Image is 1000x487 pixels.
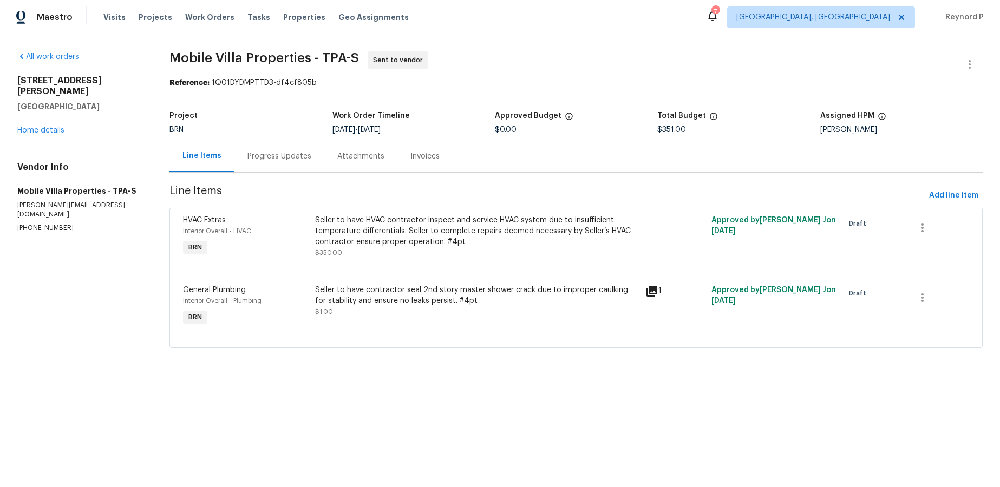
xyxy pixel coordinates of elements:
div: Seller to have HVAC contractor inspect and service HVAC system due to insufficient temperature di... [315,215,639,247]
button: Add line item [925,186,983,206]
span: [DATE] [711,227,736,235]
span: [GEOGRAPHIC_DATA], [GEOGRAPHIC_DATA] [736,12,890,23]
span: [DATE] [711,297,736,305]
b: Reference: [169,79,210,87]
h4: Vendor Info [17,162,143,173]
span: The hpm assigned to this work order. [878,112,886,126]
span: $1.00 [315,308,333,315]
span: Projects [139,12,172,23]
span: Interior Overall - HVAC [183,228,251,234]
span: $351.00 [657,126,686,134]
div: [PERSON_NAME] [820,126,983,134]
span: Reynord P [941,12,984,23]
span: The total cost of line items that have been approved by both Opendoor and the Trade Partner. This... [565,112,573,126]
a: Home details [17,127,64,134]
p: [PERSON_NAME][EMAIL_ADDRESS][DOMAIN_NAME] [17,201,143,219]
h5: Assigned HPM [820,112,874,120]
span: Geo Assignments [338,12,409,23]
span: $350.00 [315,249,342,256]
span: Approved by [PERSON_NAME] J on [711,216,836,235]
span: Tasks [247,14,270,21]
div: Line Items [182,150,221,161]
div: 1Q01DYDMPTTD3-df4cf805b [169,77,983,88]
div: 7 [711,6,719,17]
div: 1 [645,285,705,298]
h5: Total Budget [657,112,706,120]
span: Maestro [37,12,73,23]
h5: Project [169,112,198,120]
span: $0.00 [495,126,517,134]
div: Invoices [410,151,440,162]
span: BRN [184,312,206,323]
span: Add line item [929,189,978,202]
span: Work Orders [185,12,234,23]
h5: Approved Budget [495,112,561,120]
span: Mobile Villa Properties - TPA-S [169,51,359,64]
span: General Plumbing [183,286,246,294]
span: Line Items [169,186,925,206]
div: Seller to have contractor seal 2nd story master shower crack due to improper caulking for stabili... [315,285,639,306]
h5: [GEOGRAPHIC_DATA] [17,101,143,112]
div: Progress Updates [247,151,311,162]
span: - [332,126,381,134]
span: [DATE] [332,126,355,134]
h5: Mobile Villa Properties - TPA-S [17,186,143,196]
span: Properties [283,12,325,23]
h2: [STREET_ADDRESS][PERSON_NAME] [17,75,143,97]
div: Attachments [337,151,384,162]
span: The total cost of line items that have been proposed by Opendoor. This sum includes line items th... [709,112,718,126]
a: All work orders [17,53,79,61]
span: Draft [849,218,871,229]
span: BRN [184,242,206,253]
p: [PHONE_NUMBER] [17,223,143,233]
span: Interior Overall - Plumbing [183,298,262,304]
span: HVAC Extras [183,216,226,224]
span: [DATE] [358,126,381,134]
span: Visits [103,12,126,23]
span: Draft [849,288,871,299]
span: BRN [169,126,184,134]
h5: Work Order Timeline [332,112,410,120]
span: Approved by [PERSON_NAME] J on [711,286,836,305]
span: Sent to vendor [373,55,427,65]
